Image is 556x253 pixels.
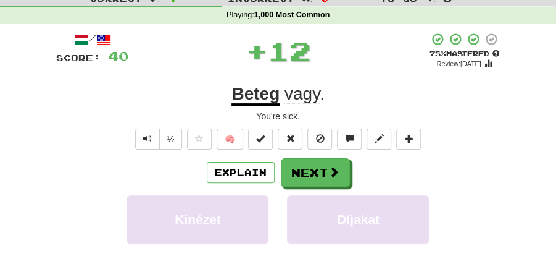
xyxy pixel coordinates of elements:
[281,158,350,187] button: Next
[135,129,160,150] button: Play sentence audio (ctl+space)
[56,53,101,63] span: Score:
[337,212,380,226] span: Díjakat
[268,35,311,66] span: 12
[278,129,302,150] button: Reset to 0% Mastered (alt+r)
[108,48,129,64] span: 40
[133,129,183,150] div: Text-to-speech controls
[396,129,421,150] button: Add to collection (alt+a)
[231,84,280,106] u: Beteg
[367,129,391,150] button: Edit sentence (alt+d)
[437,60,481,67] small: Review: [DATE]
[127,195,268,244] button: Kinézet
[307,129,332,150] button: Ignore sentence (alt+i)
[287,195,429,244] button: Díjakat
[159,129,183,150] button: ½
[284,84,320,104] span: vagy
[56,110,500,122] div: You're sick.
[56,32,129,48] div: /
[254,11,330,19] strong: 1,000 Most Common
[175,212,221,226] span: Kinézet
[337,129,362,150] button: Discuss sentence (alt+u)
[246,32,268,69] span: +
[187,129,212,150] button: Favorite sentence (alt+f)
[280,84,325,104] span: .
[429,49,500,59] div: Mastered
[248,129,273,150] button: Set this sentence to 100% Mastered (alt+m)
[429,49,446,58] span: 75 %
[217,129,243,150] button: 🧠
[207,162,275,183] button: Explain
